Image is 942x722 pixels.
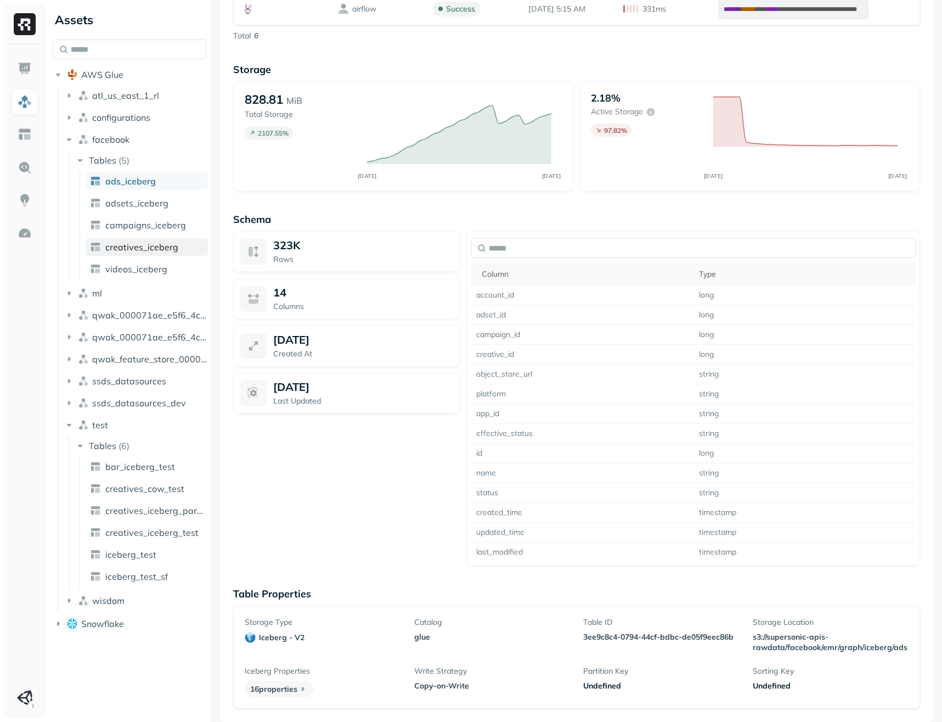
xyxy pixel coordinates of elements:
[86,172,208,190] a: ads_iceberg
[90,264,101,275] img: table
[92,376,166,387] span: ssds_datasources
[92,134,129,145] span: facebook
[105,198,168,209] span: adsets_iceberg
[92,332,207,343] span: qwak_000071ae_e5f6_4c5f_97ab_2b533d00d294_analytics_data_view
[471,365,693,384] td: object_store_url
[86,194,208,212] a: adsets_iceberg
[693,463,916,483] td: string
[67,69,78,80] img: root
[64,372,207,390] button: ssds_datasources
[693,483,916,503] td: string
[18,193,32,208] img: Insights
[53,615,206,633] button: Snowflake
[105,242,178,253] span: creatives_iceberg
[693,384,916,404] td: string
[18,226,32,240] img: Optimization
[90,198,101,209] img: table
[105,527,199,538] span: creatives_iceberg_test
[471,325,693,345] td: campaign_id
[273,333,309,346] p: [DATE]
[86,238,208,256] a: creatives_iceberg
[89,155,116,166] span: Tables
[105,461,175,472] span: bar_iceberg_test
[258,129,289,137] p: 2107.55 %
[528,4,613,14] p: Sep 17, 2025 5:15 AM
[64,109,207,126] button: configurations
[699,269,911,279] div: Type
[693,542,916,562] td: timestamp
[64,350,207,368] button: qwak_feature_store_000071ae_e5f6_4c5f_97ab_2b533d00d294
[446,4,475,14] p: success
[119,440,129,451] p: ( 6 )
[233,587,920,600] p: Table Properties
[245,109,356,120] p: Total Storage
[414,617,570,628] p: Catalog
[233,63,920,76] p: Storage
[119,155,129,166] p: ( 5 )
[352,4,376,14] p: airflow
[86,546,208,563] a: iceberg_test
[273,396,453,406] p: Last Updated
[541,172,561,180] tspan: [DATE]
[245,666,401,676] p: Iceberg Properties
[64,416,207,434] button: test
[53,66,206,83] button: AWS Glue
[753,632,909,653] p: s3://supersonic-apis-rawdata/facebook/emr/graph/iceberg/ads
[90,549,101,560] img: table
[583,666,739,676] p: Partition Key
[90,220,101,231] img: table
[92,419,108,430] span: test
[604,126,627,135] p: 97.82 %
[92,90,159,101] span: atl_us_east_1_rl
[18,127,32,142] img: Asset Explorer
[90,527,101,538] img: table
[286,94,302,107] p: MiB
[18,160,32,175] img: Query Explorer
[92,595,125,606] span: wisdom
[591,107,643,117] p: Active storage
[471,444,693,463] td: id
[78,398,89,408] img: namespace
[90,571,101,582] img: table
[583,617,739,628] p: Table ID
[693,305,916,325] td: long
[92,398,186,408] span: ssds_datasources_dev
[471,404,693,424] td: app_id
[64,328,207,346] button: qwak_000071ae_e5f6_4c5f_97ab_2b533d00d294_analytics_data_view
[471,483,693,503] td: status
[78,332,89,343] img: namespace
[471,463,693,483] td: name
[86,260,208,278] a: videos_iceberg
[414,666,570,676] p: Write Strategy
[86,502,208,519] a: creatives_iceberg_partitioned
[90,505,101,516] img: table
[67,618,78,629] img: root
[471,345,693,365] td: creative_id
[78,90,89,101] img: namespace
[259,633,304,643] p: iceberg - v2
[78,354,89,365] img: namespace
[18,94,32,109] img: Assets
[92,310,207,321] span: qwak_000071ae_e5f6_4c5f_97ab_2b533d00d294_analytics_data
[92,288,102,299] span: ml
[81,618,124,629] span: Snowflake
[471,424,693,444] td: effective_status
[75,152,207,169] button: Tables(5)
[273,286,286,299] p: 14
[64,284,207,302] button: ml
[78,376,89,387] img: namespace
[86,480,208,497] a: creatives_cow_test
[78,112,89,123] img: namespace
[14,13,36,35] img: Ryft
[753,617,909,628] p: Storage Location
[64,131,207,148] button: facebook
[471,542,693,562] td: last_modified
[471,523,693,542] td: updated_time
[18,61,32,76] img: Dashboard
[81,69,123,80] span: AWS Glue
[414,681,570,691] p: Copy-on-Write
[86,216,208,234] a: campaigns_iceberg
[78,288,89,299] img: namespace
[86,568,208,585] a: iceberg_test_sf
[92,354,207,365] span: qwak_feature_store_000071ae_e5f6_4c5f_97ab_2b533d00d294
